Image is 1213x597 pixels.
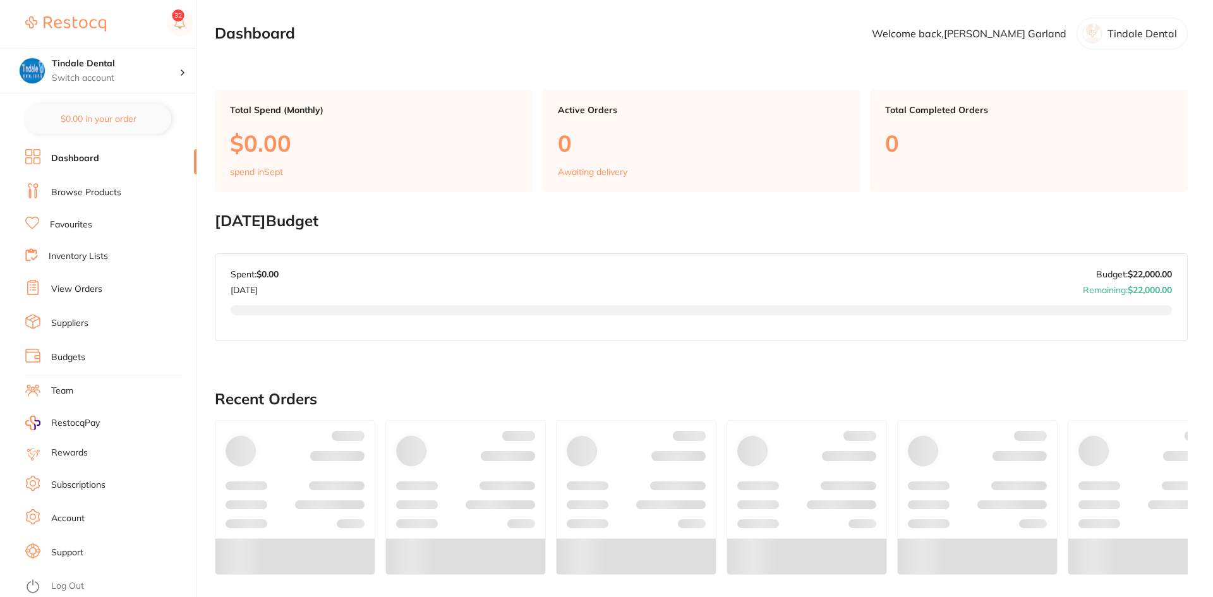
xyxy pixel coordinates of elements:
[230,130,517,156] p: $0.00
[230,105,517,115] p: Total Spend (Monthly)
[25,104,171,134] button: $0.00 in your order
[215,90,533,192] a: Total Spend (Monthly)$0.00spend inSept
[51,351,85,364] a: Budgets
[543,90,860,192] a: Active Orders0Awaiting delivery
[51,417,100,430] span: RestocqPay
[52,72,179,85] p: Switch account
[25,577,193,597] button: Log Out
[51,546,83,559] a: Support
[558,167,627,177] p: Awaiting delivery
[558,105,845,115] p: Active Orders
[51,447,88,459] a: Rewards
[231,269,279,279] p: Spent:
[256,268,279,280] strong: $0.00
[25,416,40,430] img: RestocqPay
[230,167,283,177] p: spend in Sept
[1107,28,1177,39] p: Tindale Dental
[25,416,100,430] a: RestocqPay
[1128,268,1172,280] strong: $22,000.00
[1083,280,1172,295] p: Remaining:
[51,317,88,330] a: Suppliers
[558,130,845,156] p: 0
[215,390,1188,408] h2: Recent Orders
[51,385,73,397] a: Team
[50,219,92,231] a: Favourites
[51,580,84,593] a: Log Out
[51,152,99,165] a: Dashboard
[49,250,108,263] a: Inventory Lists
[25,9,106,39] a: Restocq Logo
[20,58,45,83] img: Tindale Dental
[51,283,102,296] a: View Orders
[52,57,179,70] h4: Tindale Dental
[231,280,279,295] p: [DATE]
[215,25,295,42] h2: Dashboard
[1128,284,1172,296] strong: $22,000.00
[51,512,85,525] a: Account
[215,212,1188,230] h2: [DATE] Budget
[51,186,121,199] a: Browse Products
[51,479,106,491] a: Subscriptions
[25,16,106,32] img: Restocq Logo
[870,90,1188,192] a: Total Completed Orders0
[885,130,1173,156] p: 0
[885,105,1173,115] p: Total Completed Orders
[1096,269,1172,279] p: Budget:
[872,28,1066,39] p: Welcome back, [PERSON_NAME] Garland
